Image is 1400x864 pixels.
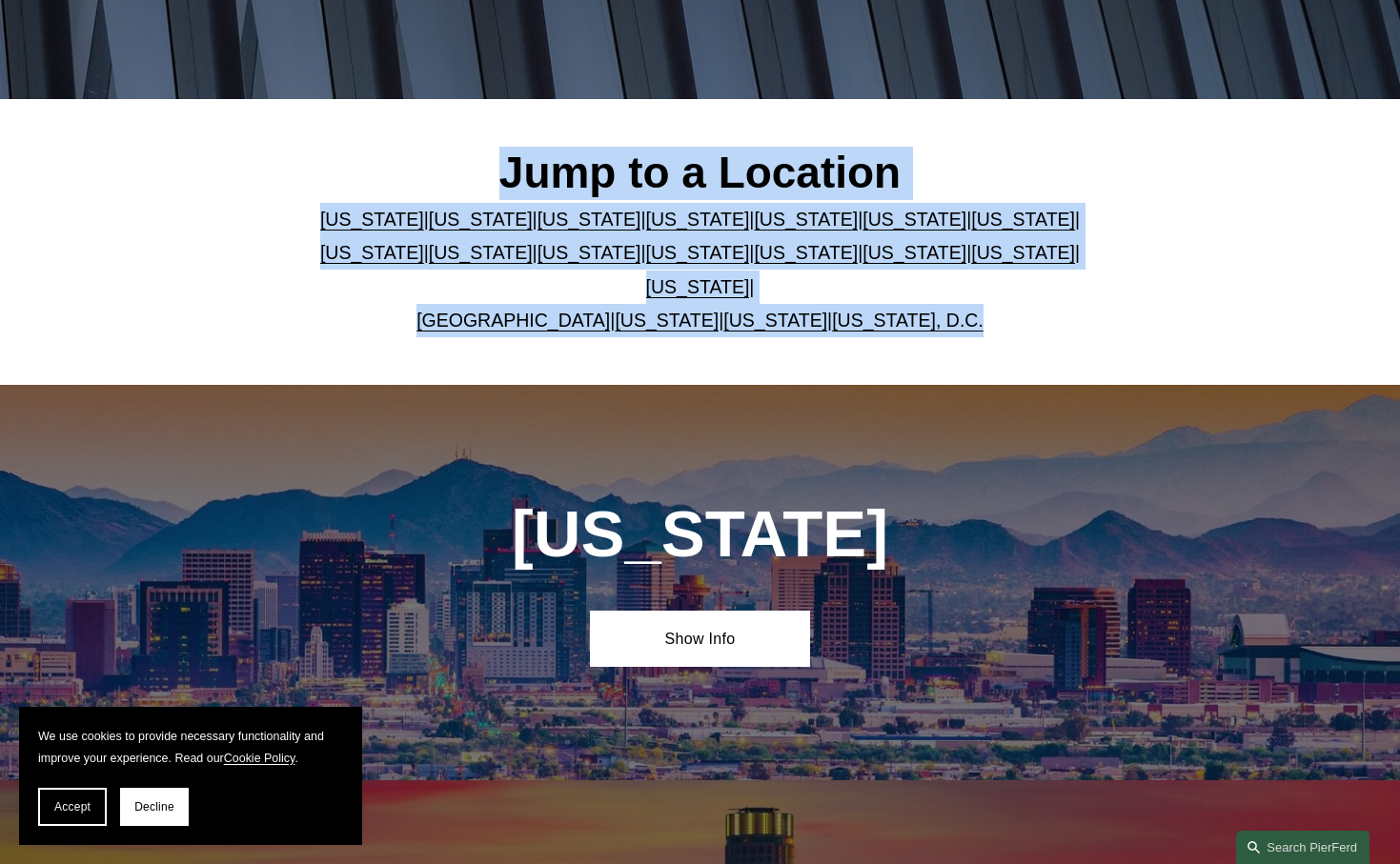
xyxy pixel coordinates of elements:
button: Decline [120,788,189,826]
a: [US_STATE] [754,242,858,263]
a: [US_STATE] [646,209,750,230]
a: [US_STATE] [754,209,858,230]
p: | | | | | | | | | | | | | | | | | | [316,203,1085,337]
a: [US_STATE] [320,209,424,230]
a: [US_STATE], D.C. [832,310,984,331]
a: [US_STATE] [646,276,750,297]
a: [US_STATE] [320,242,424,263]
a: [US_STATE] [429,242,533,263]
a: Cookie Policy [224,752,295,765]
a: [US_STATE] [862,242,966,263]
a: Show Info [590,611,809,667]
h1: [US_STATE] [426,497,974,573]
a: [GEOGRAPHIC_DATA] [416,310,610,331]
span: Accept [54,800,91,814]
a: [US_STATE] [429,209,533,230]
a: [US_STATE] [723,310,827,331]
a: [US_STATE] [862,209,966,230]
a: [US_STATE] [615,310,719,331]
section: Cookie banner [19,707,362,845]
a: [US_STATE] [971,242,1075,263]
h2: Jump to a Location [316,147,1085,200]
a: [US_STATE] [646,242,750,263]
a: [US_STATE] [971,209,1075,230]
span: Decline [134,800,174,814]
a: [US_STATE] [538,242,641,263]
p: We use cookies to provide necessary functionality and improve your experience. Read our . [38,726,343,769]
a: Search this site [1236,831,1370,864]
button: Accept [38,788,107,826]
a: [US_STATE] [538,209,641,230]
